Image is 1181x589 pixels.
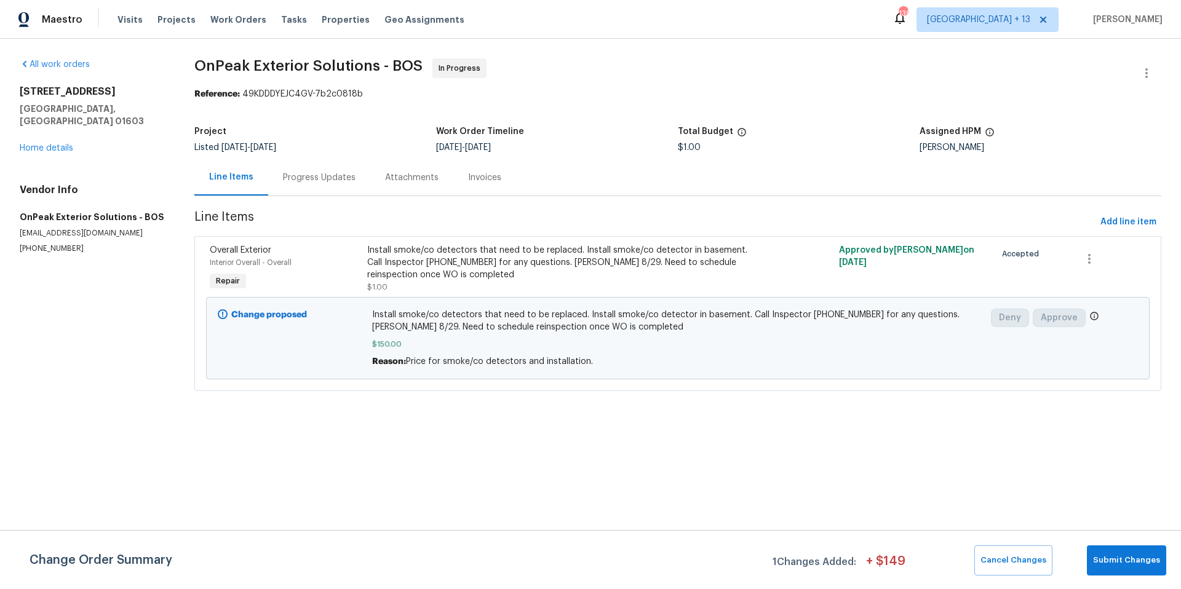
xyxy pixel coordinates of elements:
h5: OnPeak Exterior Solutions - BOS [20,211,165,223]
span: Properties [322,14,370,26]
div: Install smoke/co detectors that need to be replaced. Install smoke/co detector in basement. Call ... [367,244,753,281]
span: [DATE] [839,258,867,267]
div: Progress Updates [283,172,356,184]
span: [DATE] [221,143,247,152]
div: 49KDDDYEJC4GV-7b2c0818b [194,88,1161,100]
span: Price for smoke/co detectors and installation. [406,357,593,366]
div: 139 [899,7,907,20]
span: $150.00 [372,338,983,350]
span: - [221,143,276,152]
h5: Assigned HPM [920,127,981,136]
div: Attachments [385,172,439,184]
span: OnPeak Exterior Solutions - BOS [194,58,423,73]
span: Install smoke/co detectors that need to be replaced. Install smoke/co detector in basement. Call ... [372,309,983,333]
span: Add line item [1100,215,1156,230]
h2: [STREET_ADDRESS] [20,85,165,98]
div: Line Items [209,171,253,183]
span: Accepted [1002,248,1044,260]
span: [DATE] [250,143,276,152]
b: Change proposed [231,310,307,319]
p: [PHONE_NUMBER] [20,243,165,254]
a: Home details [20,144,73,152]
span: Visits [117,14,143,26]
span: $1.00 [678,143,701,152]
span: Repair [211,275,245,287]
span: [GEOGRAPHIC_DATA] + 13 [927,14,1030,26]
h5: Project [194,127,226,136]
span: The total cost of line items that have been proposed by Opendoor. This sum includes line items th... [737,127,747,143]
div: Invoices [468,172,501,184]
b: Reference: [194,90,240,98]
span: Line Items [194,211,1096,234]
h5: Work Order Timeline [436,127,524,136]
span: In Progress [439,62,485,74]
span: Approved by [PERSON_NAME] on [839,246,974,267]
h5: Total Budget [678,127,733,136]
span: [PERSON_NAME] [1088,14,1163,26]
p: [EMAIL_ADDRESS][DOMAIN_NAME] [20,228,165,239]
span: The hpm assigned to this work order. [985,127,995,143]
span: $1.00 [367,283,388,291]
span: Projects [157,14,196,26]
span: Listed [194,143,276,152]
button: Add line item [1096,211,1161,234]
h5: [GEOGRAPHIC_DATA], [GEOGRAPHIC_DATA] 01603 [20,103,165,127]
span: - [436,143,491,152]
span: Work Orders [210,14,266,26]
span: [DATE] [436,143,462,152]
h4: Vendor Info [20,184,165,196]
span: Geo Assignments [384,14,464,26]
span: Reason: [372,357,406,366]
span: Only a market manager or an area construction manager can approve [1089,311,1099,324]
button: Approve [1033,309,1086,327]
a: All work orders [20,60,90,69]
span: Interior Overall - Overall [210,259,292,266]
span: [DATE] [465,143,491,152]
span: Overall Exterior [210,246,271,255]
div: [PERSON_NAME] [920,143,1161,152]
button: Deny [991,309,1029,327]
span: Tasks [281,15,307,24]
span: Maestro [42,14,82,26]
